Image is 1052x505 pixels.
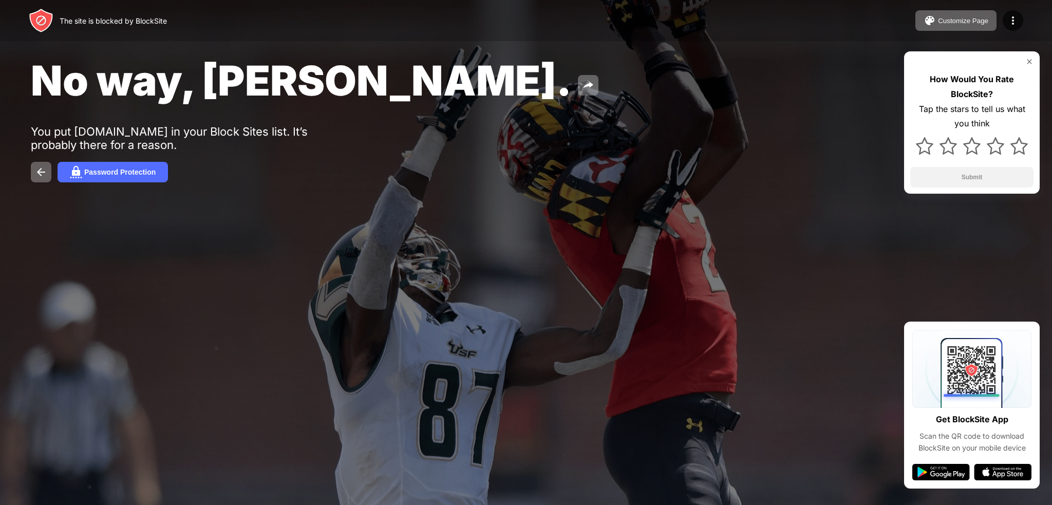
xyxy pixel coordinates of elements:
img: pallet.svg [924,14,936,27]
img: back.svg [35,166,47,178]
div: Scan the QR code to download BlockSite on your mobile device [912,431,1031,454]
div: How Would You Rate BlockSite? [910,72,1034,102]
img: share.svg [582,79,594,91]
iframe: Banner [31,376,274,493]
button: Submit [910,167,1034,188]
button: Customize Page [915,10,997,31]
img: star.svg [1010,137,1028,155]
img: password.svg [70,166,82,178]
button: Password Protection [58,162,168,182]
div: Get BlockSite App [936,412,1008,427]
div: You put [DOMAIN_NAME] in your Block Sites list. It’s probably there for a reason. [31,125,348,152]
img: rate-us-close.svg [1025,58,1034,66]
div: The site is blocked by BlockSite [60,16,167,25]
img: google-play.svg [912,464,970,480]
span: No way, [PERSON_NAME]. [31,55,572,105]
img: star.svg [940,137,957,155]
img: qrcode.svg [912,330,1031,408]
img: menu-icon.svg [1007,14,1019,27]
img: star.svg [963,137,981,155]
div: Tap the stars to tell us what you think [910,102,1034,132]
div: Password Protection [84,168,156,176]
img: header-logo.svg [29,8,53,33]
div: Customize Page [938,17,988,25]
img: star.svg [916,137,933,155]
img: app-store.svg [974,464,1031,480]
img: star.svg [987,137,1004,155]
